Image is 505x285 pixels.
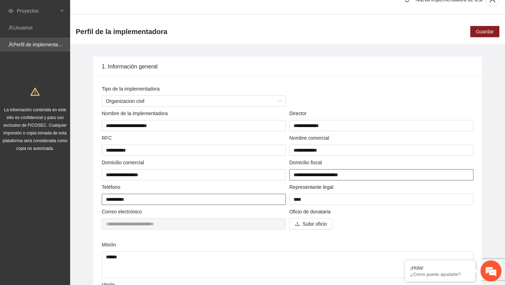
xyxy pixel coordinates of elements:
[3,107,68,151] span: La información contenida en este sitio es confidencial y para uso exclusivo de FICOSEC. Cualquier...
[102,208,142,216] label: Correo electrónico
[102,159,144,166] label: Domicilio comercial
[102,241,116,248] label: Misión
[76,26,167,37] span: Perfil de la implementadora
[289,183,333,191] label: Representante legal
[13,25,33,31] a: Usuarios
[289,218,332,230] button: uploadSubir oficio
[31,87,40,96] span: warning
[303,220,327,228] span: Subir oficio
[102,85,160,93] label: Tipo de la implementadora
[106,96,282,106] span: Organizacion civil
[289,159,322,166] label: Domicilio fiscal
[36,36,118,45] div: Chatee con nosotros ahora
[289,221,332,227] span: uploadSubir oficio
[102,57,473,77] div: 1. Información general
[289,208,331,216] label: Oficio de donataria
[13,42,68,47] a: Perfil de implementadora
[8,8,13,13] span: eye
[295,221,300,227] span: upload
[476,28,494,35] span: Guardar
[289,134,329,142] label: Nombre comercial
[410,265,470,271] div: ¡Hola!
[4,192,134,216] textarea: Escriba su mensaje y pulse “Intro”
[410,272,470,277] p: ¿Cómo puedo ayudarte?
[102,134,112,142] label: RFC
[289,110,307,117] label: Director
[102,183,120,191] label: Teléfono
[115,4,132,20] div: Minimizar ventana de chat en vivo
[17,4,58,18] span: Proyectos
[102,110,168,117] label: Nombre de la implementadora
[41,94,97,165] span: Estamos en línea.
[470,26,499,37] button: Guardar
